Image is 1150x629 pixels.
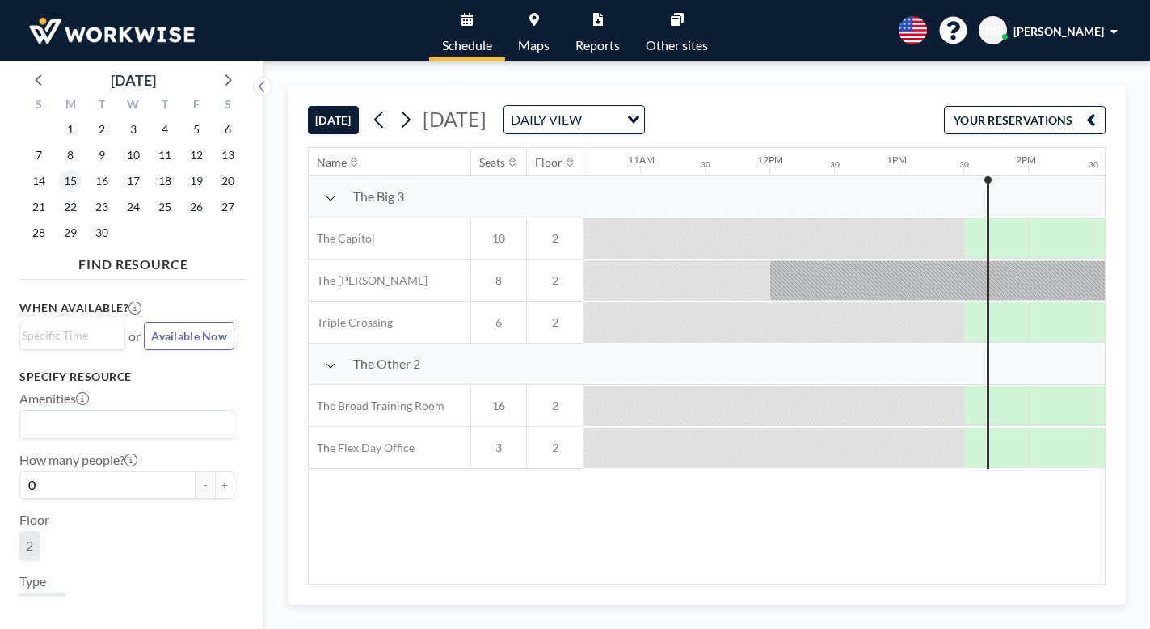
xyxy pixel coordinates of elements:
[701,159,710,170] div: 30
[1013,24,1104,38] span: [PERSON_NAME]
[27,222,50,244] span: Sunday, September 28, 2025
[959,159,969,170] div: 30
[91,144,113,167] span: Tuesday, September 9, 2025
[22,414,225,435] input: Search for option
[518,39,550,52] span: Maps
[196,471,215,499] button: -
[26,538,33,554] span: 2
[527,399,583,413] span: 2
[180,95,212,116] div: F
[309,231,375,246] span: The Capitol
[122,118,145,141] span: Wednesday, September 3, 2025
[154,196,176,218] span: Thursday, September 25, 2025
[91,118,113,141] span: Tuesday, September 2, 2025
[423,107,487,131] span: [DATE]
[20,411,234,438] div: Search for option
[86,95,118,116] div: T
[504,106,644,133] div: Search for option
[1016,154,1036,166] div: 2PM
[309,441,415,455] span: The Flex Day Office
[646,39,708,52] span: Other sites
[19,390,89,407] label: Amenities
[1089,159,1098,170] div: 30
[59,144,82,167] span: Monday, September 8, 2025
[442,39,492,52] span: Schedule
[217,144,239,167] span: Saturday, September 13, 2025
[317,155,347,170] div: Name
[535,155,562,170] div: Floor
[91,170,113,192] span: Tuesday, September 16, 2025
[151,329,227,343] span: Available Now
[185,118,208,141] span: Friday, September 5, 2025
[19,573,46,589] label: Type
[23,95,55,116] div: S
[154,118,176,141] span: Thursday, September 4, 2025
[122,170,145,192] span: Wednesday, September 17, 2025
[985,23,1000,38] span: RG
[308,106,359,134] button: [DATE]
[217,118,239,141] span: Saturday, September 6, 2025
[26,15,198,47] img: organization-logo
[59,196,82,218] span: Monday, September 22, 2025
[122,196,145,218] span: Wednesday, September 24, 2025
[19,512,49,528] label: Floor
[479,155,505,170] div: Seats
[59,118,82,141] span: Monday, September 1, 2025
[217,196,239,218] span: Saturday, September 27, 2025
[118,95,150,116] div: W
[22,327,116,344] input: Search for option
[527,273,583,288] span: 2
[20,323,124,348] div: Search for option
[185,170,208,192] span: Friday, September 19, 2025
[154,170,176,192] span: Thursday, September 18, 2025
[91,196,113,218] span: Tuesday, September 23, 2025
[471,231,526,246] span: 10
[471,273,526,288] span: 8
[508,109,585,130] span: DAILY VIEW
[527,231,583,246] span: 2
[59,170,82,192] span: Monday, September 15, 2025
[944,106,1106,134] button: YOUR RESERVATIONS
[59,222,82,244] span: Monday, September 29, 2025
[128,328,141,344] span: or
[471,441,526,455] span: 3
[309,399,444,413] span: The Broad Training Room
[887,154,907,166] div: 1PM
[149,95,180,116] div: T
[830,159,840,170] div: 30
[587,109,617,130] input: Search for option
[471,315,526,330] span: 6
[353,188,404,205] span: The Big 3
[353,356,420,372] span: The Other 2
[27,144,50,167] span: Sunday, September 7, 2025
[309,273,428,288] span: The [PERSON_NAME]
[91,222,113,244] span: Tuesday, September 30, 2025
[471,399,526,413] span: 16
[154,144,176,167] span: Thursday, September 11, 2025
[527,441,583,455] span: 2
[27,170,50,192] span: Sunday, September 14, 2025
[185,144,208,167] span: Friday, September 12, 2025
[27,196,50,218] span: Sunday, September 21, 2025
[19,250,247,272] h4: FIND RESOURCE
[111,69,156,91] div: [DATE]
[144,322,234,350] button: Available Now
[122,144,145,167] span: Wednesday, September 10, 2025
[19,369,234,384] h3: Specify resource
[309,315,393,330] span: Triple Crossing
[55,95,86,116] div: M
[217,170,239,192] span: Saturday, September 20, 2025
[527,315,583,330] span: 2
[757,154,783,166] div: 12PM
[575,39,620,52] span: Reports
[19,452,137,468] label: How many people?
[628,154,655,166] div: 11AM
[212,95,243,116] div: S
[185,196,208,218] span: Friday, September 26, 2025
[215,471,234,499] button: +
